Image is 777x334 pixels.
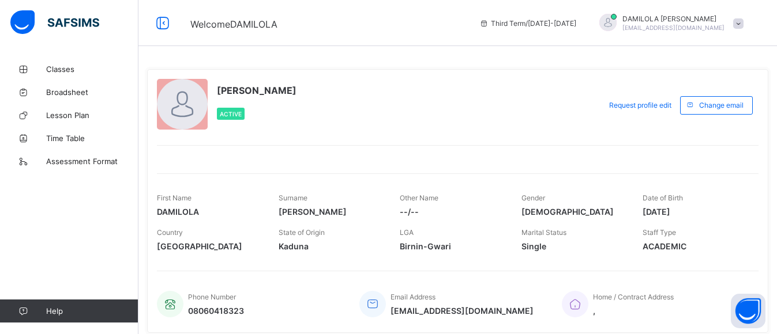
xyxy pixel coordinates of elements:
[157,228,183,237] span: Country
[217,85,296,96] span: [PERSON_NAME]
[46,88,138,97] span: Broadsheet
[279,193,307,202] span: Surname
[157,207,261,217] span: DAMILOLA
[622,14,725,23] span: DAMILOLA [PERSON_NAME]
[588,14,749,33] div: DAMILOLAEMMANUEL
[46,111,138,120] span: Lesson Plan
[391,293,436,301] span: Email Address
[699,101,744,109] span: Change email
[400,241,504,251] span: Birnin-Gwari
[593,306,674,316] span: ,
[188,293,236,301] span: Phone Number
[731,294,765,328] button: Open asap
[157,241,261,251] span: [GEOGRAPHIC_DATA]
[622,24,725,31] span: [EMAIL_ADDRESS][DOMAIN_NAME]
[521,207,626,217] span: [DEMOGRAPHIC_DATA]
[643,207,747,217] span: [DATE]
[220,111,242,117] span: Active
[400,193,438,202] span: Other Name
[10,10,99,35] img: safsims
[46,157,138,166] span: Assessment Format
[279,228,325,237] span: State of Origin
[46,64,138,74] span: Classes
[643,193,683,202] span: Date of Birth
[400,228,414,237] span: LGA
[188,306,244,316] span: 08060418323
[593,293,674,301] span: Home / Contract Address
[190,18,277,30] span: Welcome DAMILOLA
[521,193,545,202] span: Gender
[279,207,383,217] span: [PERSON_NAME]
[521,241,626,251] span: Single
[391,306,534,316] span: [EMAIL_ADDRESS][DOMAIN_NAME]
[609,101,671,109] span: Request profile edit
[400,207,504,217] span: --/--
[157,193,192,202] span: First Name
[479,19,576,28] span: session/term information
[643,241,747,251] span: ACADEMIC
[643,228,676,237] span: Staff Type
[46,306,138,316] span: Help
[521,228,566,237] span: Marital Status
[279,241,383,251] span: Kaduna
[46,134,138,143] span: Time Table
